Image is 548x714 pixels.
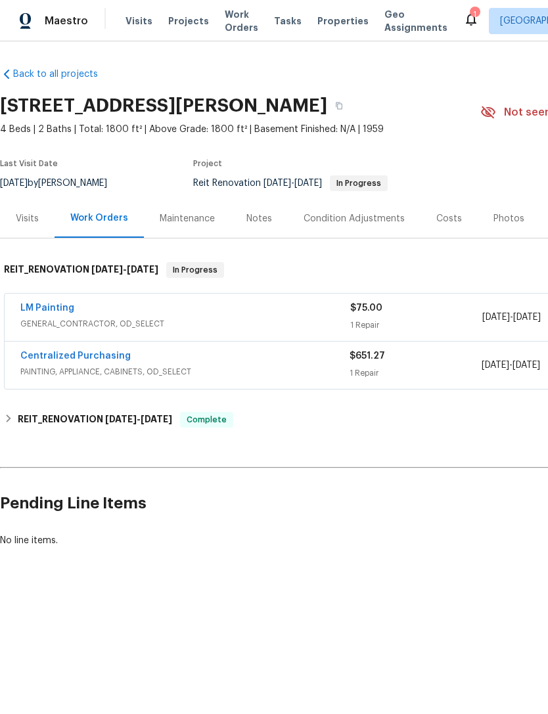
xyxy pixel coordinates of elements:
span: [DATE] [513,361,540,370]
span: [DATE] [141,414,172,424]
span: Work Orders [225,8,258,34]
span: PAINTING, APPLIANCE, CABINETS, OD_SELECT [20,365,350,378]
span: - [482,311,541,324]
div: Costs [436,212,462,225]
button: Copy Address [327,94,351,118]
span: - [482,359,540,372]
span: - [105,414,172,424]
span: - [91,265,158,274]
div: Notes [246,212,272,225]
div: 1 [470,8,479,21]
span: Project [193,160,222,167]
span: [DATE] [513,313,541,322]
span: GENERAL_CONTRACTOR, OD_SELECT [20,317,350,330]
a: LM Painting [20,303,74,313]
span: Tasks [274,16,302,26]
div: Photos [493,212,524,225]
div: 1 Repair [350,319,482,332]
span: [DATE] [105,414,137,424]
h6: REIT_RENOVATION [18,412,172,428]
span: $75.00 [350,303,382,313]
span: Projects [168,14,209,28]
span: [DATE] [482,313,510,322]
div: Condition Adjustments [304,212,405,225]
span: Properties [317,14,369,28]
span: Reit Renovation [193,179,388,188]
span: [DATE] [127,265,158,274]
span: [DATE] [294,179,322,188]
div: 1 Repair [350,367,481,380]
span: Maestro [45,14,88,28]
span: [DATE] [482,361,509,370]
span: $651.27 [350,351,385,361]
span: - [263,179,322,188]
h6: REIT_RENOVATION [4,262,158,278]
span: Complete [181,413,232,426]
span: In Progress [168,263,223,277]
span: Visits [126,14,152,28]
span: Geo Assignments [384,8,447,34]
span: In Progress [331,179,386,187]
div: Visits [16,212,39,225]
div: Maintenance [160,212,215,225]
span: [DATE] [91,265,123,274]
span: [DATE] [263,179,291,188]
a: Centralized Purchasing [20,351,131,361]
div: Work Orders [70,212,128,225]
